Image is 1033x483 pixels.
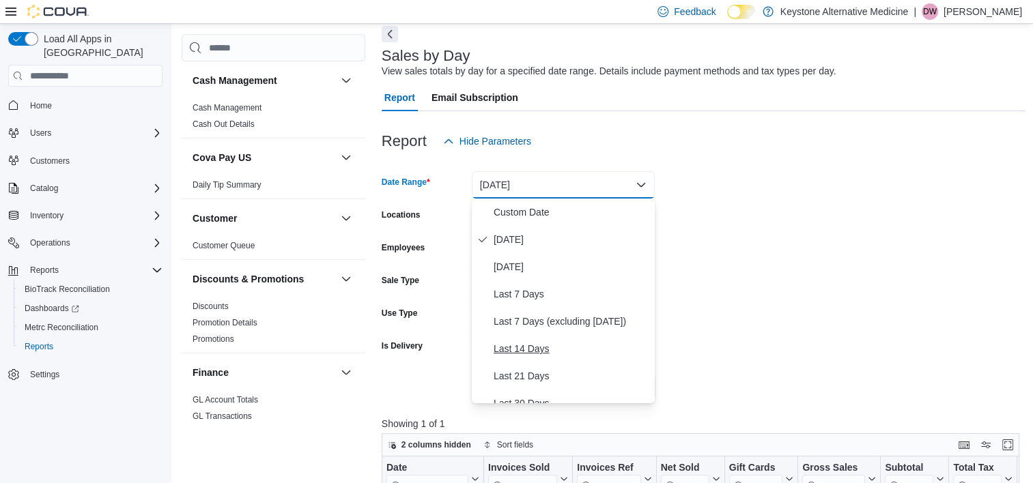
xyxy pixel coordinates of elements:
button: Customer [338,210,354,226]
button: Users [3,123,168,143]
span: Metrc Reconciliation [25,322,98,333]
button: Inventory [25,207,69,224]
button: Cash Management [338,72,354,89]
button: Finance [338,364,354,381]
button: Display options [978,437,994,453]
button: Catalog [3,179,168,198]
a: Daily Tip Summary [193,180,261,190]
label: Sale Type [382,275,419,286]
button: [DATE] [472,171,655,199]
div: Gift Cards [728,462,782,475]
div: Subtotal [885,462,933,475]
a: Metrc Reconciliation [19,319,104,336]
span: [DATE] [494,231,649,248]
a: Cash Out Details [193,119,255,129]
button: Reports [3,261,168,280]
span: Customer Queue [193,240,255,251]
p: Showing 1 of 1 [382,417,1026,430]
a: Cash Management [193,103,261,113]
span: Cash Management [193,102,261,113]
h3: Sales by Day [382,48,470,64]
div: Invoices Ref [577,462,640,475]
button: Operations [25,235,76,251]
p: | [914,3,916,20]
span: BioTrack Reconciliation [25,284,110,295]
div: Date [386,462,468,475]
span: Operations [30,237,70,248]
button: Discounts & Promotions [193,272,335,286]
span: Reports [25,341,53,352]
span: Metrc Reconciliation [19,319,162,336]
button: Next [382,26,398,42]
span: Users [30,128,51,138]
a: BioTrack Reconciliation [19,281,115,297]
span: Inventory [25,207,162,224]
span: Inventory [30,210,63,221]
span: Dark Mode [727,19,728,20]
nav: Complex example [8,89,162,420]
span: Last 7 Days [494,286,649,302]
a: Discounts [193,302,229,311]
div: Discounts & Promotions [182,298,365,353]
span: Daily Tip Summary [193,179,261,190]
button: Cova Pay US [193,151,335,164]
label: Date Range [382,177,430,188]
span: Users [25,125,162,141]
button: Hide Parameters [438,128,537,155]
button: Customer [193,211,335,225]
span: Load All Apps in [GEOGRAPHIC_DATA] [38,32,162,59]
label: Locations [382,209,421,220]
label: Is Delivery [382,340,423,351]
div: Invoices Sold [488,462,557,475]
a: Home [25,98,57,114]
a: GL Account Totals [193,395,258,405]
span: Discounts [193,301,229,312]
span: Sort fields [497,439,533,450]
button: Customers [3,151,168,171]
div: Select listbox [472,199,655,403]
span: Home [30,100,52,111]
span: Custom Date [494,204,649,220]
h3: Report [382,133,427,149]
button: Enter fullscreen [1000,437,1016,453]
span: Feedback [674,5,716,18]
span: BioTrack Reconciliation [19,281,162,297]
a: Promotions [193,334,234,344]
span: Last 21 Days [494,368,649,384]
button: 2 columns hidden [382,437,477,453]
div: Douglas Winn [922,3,938,20]
button: Cash Management [193,74,335,87]
span: Operations [25,235,162,251]
div: Cova Pay US [182,177,365,199]
input: Dark Mode [727,5,756,19]
span: [DATE] [494,259,649,275]
span: GL Account Totals [193,394,258,405]
button: Reports [25,262,64,278]
button: Sort fields [478,437,539,453]
span: Catalog [30,183,58,194]
span: Reports [30,265,59,276]
a: Promotion Details [193,318,257,327]
h3: Cova Pay US [193,151,251,164]
img: Cova [27,5,89,18]
span: Email Subscription [431,84,518,111]
span: DW [923,3,937,20]
span: Customers [25,152,162,169]
p: [PERSON_NAME] [944,3,1022,20]
span: Settings [25,366,162,383]
span: Last 14 Days [494,340,649,357]
span: Last 30 Days [494,395,649,411]
a: Dashboards [14,299,168,318]
span: Settings [30,369,59,380]
button: Home [3,95,168,115]
button: Reports [14,337,168,356]
a: GL Transactions [193,411,252,421]
a: Customer Queue [193,241,255,250]
h3: Customer [193,211,237,225]
a: Dashboards [19,300,85,317]
span: Catalog [25,180,162,196]
button: Metrc Reconciliation [14,318,168,337]
span: Cash Out Details [193,119,255,130]
button: Finance [193,366,335,379]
